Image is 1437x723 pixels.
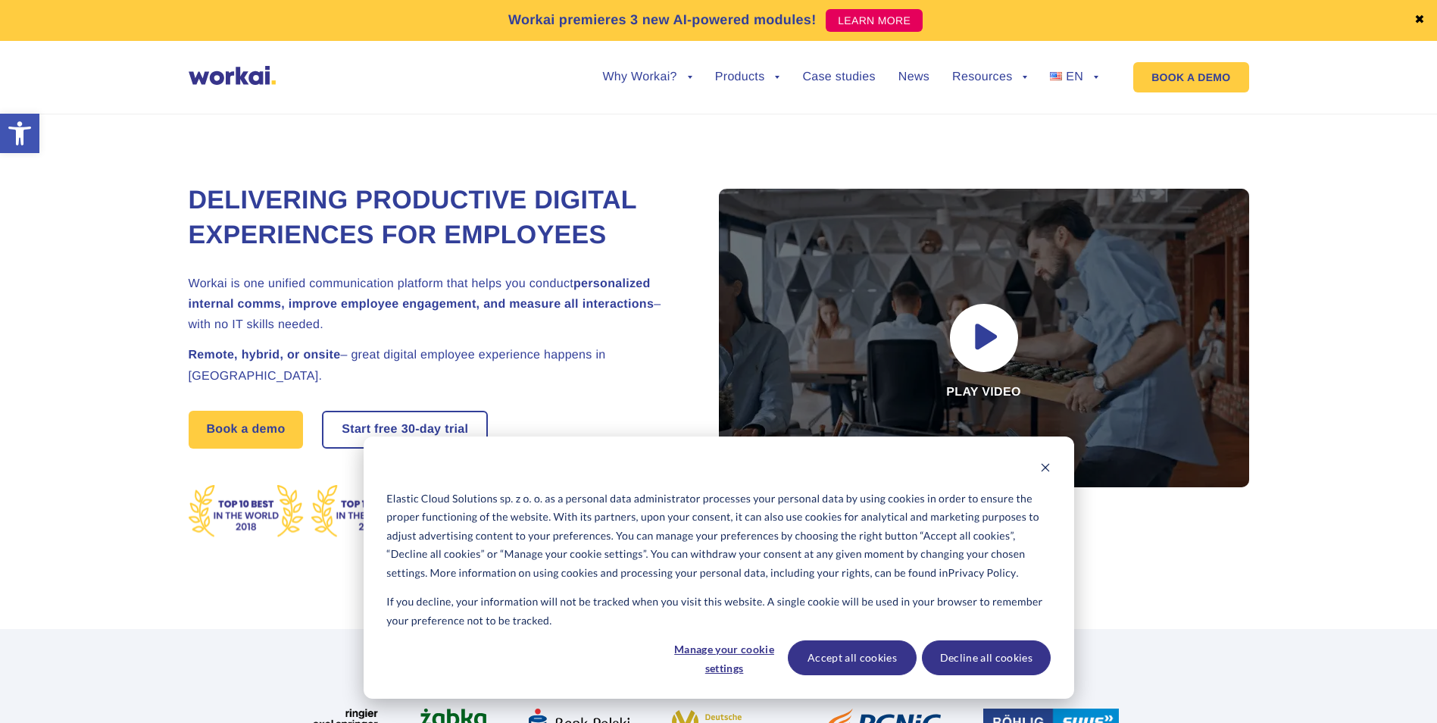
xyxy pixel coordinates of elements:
p: Elastic Cloud Solutions sp. z o. o. as a personal data administrator processes your personal data... [386,490,1050,583]
a: Case studies [802,71,875,83]
h1: Delivering Productive Digital Experiences for Employees [189,183,681,253]
p: If you decline, your information will not be tracked when you visit this website. A single cookie... [386,593,1050,630]
div: Cookie banner [364,437,1074,699]
a: Privacy Policy [948,564,1017,583]
p: Workai premieres 3 new AI-powered modules! [508,10,817,30]
a: News [898,71,929,83]
a: Book a demo [189,411,304,449]
a: Resources [952,71,1027,83]
h2: – great digital employee experience happens in [GEOGRAPHIC_DATA]. [189,345,681,386]
a: Why Workai? [602,71,692,83]
button: Dismiss cookie banner [1040,460,1051,479]
a: LEARN MORE [826,9,923,32]
a: BOOK A DEMO [1133,62,1248,92]
i: 30-day [401,424,442,436]
h2: More than 100 fast-growing enterprises trust Workai [298,663,1139,681]
a: Products [715,71,780,83]
a: Start free30-daytrial [323,412,486,447]
strong: Remote, hybrid, or onsite [189,349,341,361]
button: Decline all cookies [922,640,1051,675]
span: EN [1066,70,1083,83]
button: Accept all cookies [788,640,917,675]
h2: Workai is one unified communication platform that helps you conduct – with no IT skills needed. [189,274,681,336]
a: ✖ [1414,14,1425,27]
div: Play video [719,189,1249,487]
button: Manage your cookie settings [666,640,783,675]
